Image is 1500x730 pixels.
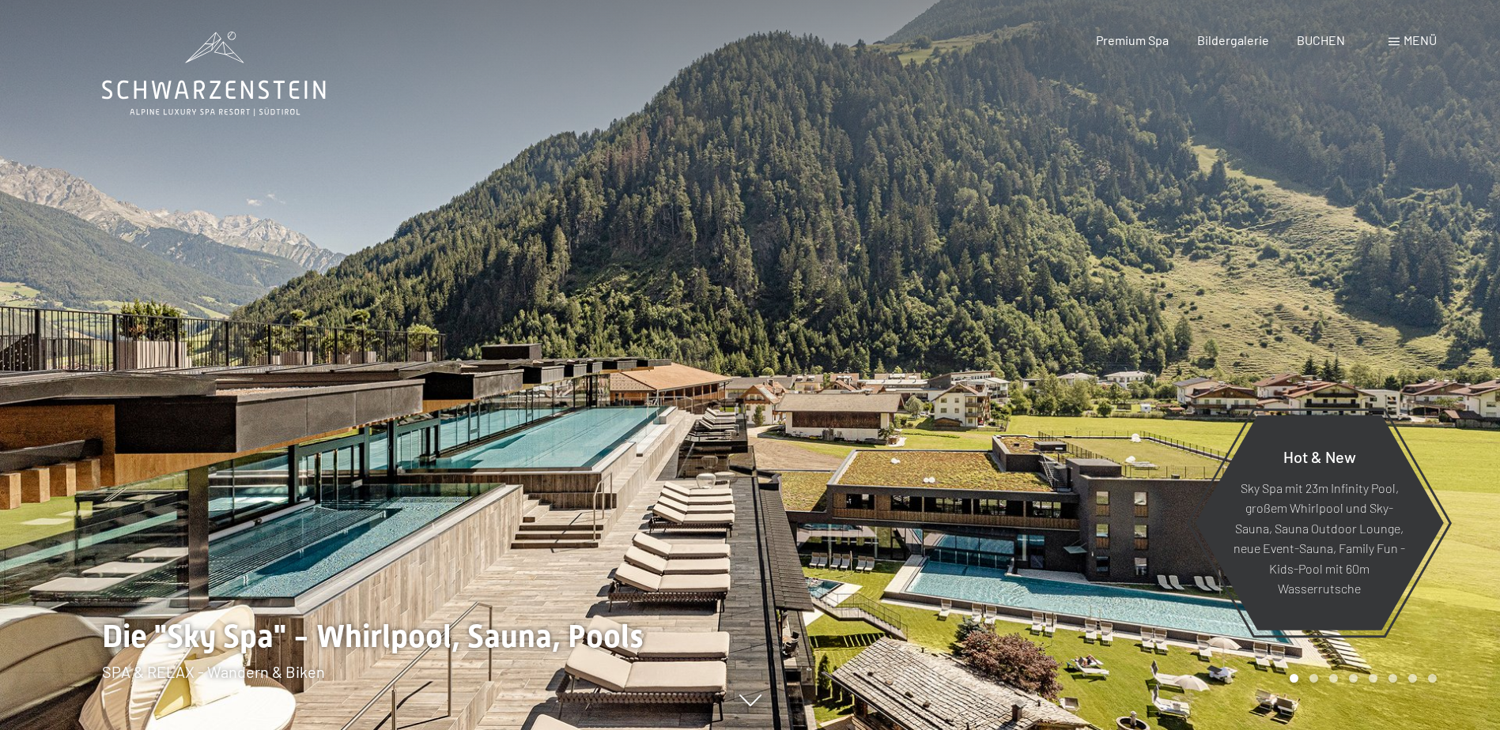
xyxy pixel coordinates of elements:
div: Carousel Page 7 [1408,674,1417,683]
div: Carousel Page 6 [1389,674,1397,683]
a: Hot & New Sky Spa mit 23m Infinity Pool, großem Whirlpool und Sky-Sauna, Sauna Outdoor Lounge, ne... [1194,414,1445,631]
div: Carousel Page 8 [1428,674,1437,683]
div: Carousel Page 1 (Current Slide) [1290,674,1298,683]
p: Sky Spa mit 23m Infinity Pool, großem Whirlpool und Sky-Sauna, Sauna Outdoor Lounge, neue Event-S... [1234,477,1405,599]
a: Bildergalerie [1197,32,1269,47]
span: Hot & New [1283,446,1356,465]
div: Carousel Page 4 [1349,674,1358,683]
div: Carousel Page 5 [1369,674,1377,683]
a: BUCHEN [1297,32,1345,47]
div: Carousel Page 3 [1329,674,1338,683]
a: Premium Spa [1096,32,1169,47]
div: Carousel Pagination [1284,674,1437,683]
div: Carousel Page 2 [1309,674,1318,683]
span: Menü [1404,32,1437,47]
